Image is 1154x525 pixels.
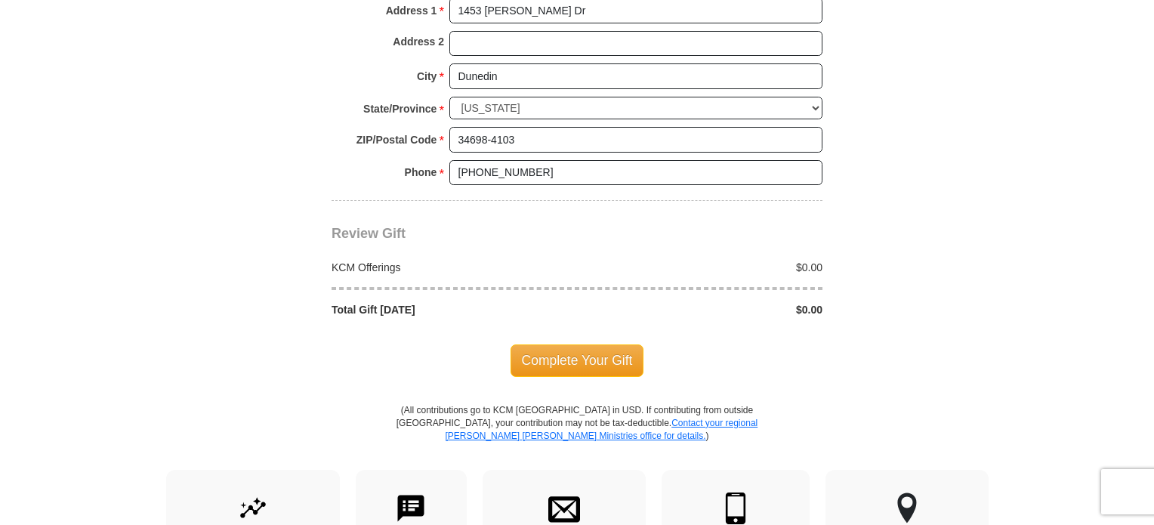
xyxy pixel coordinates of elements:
span: Complete Your Gift [511,344,644,376]
strong: ZIP/Postal Code [356,129,437,150]
img: give-by-stock.svg [237,493,269,524]
a: Contact your regional [PERSON_NAME] [PERSON_NAME] Ministries office for details. [445,418,758,441]
strong: Address 2 [393,31,444,52]
span: Review Gift [332,226,406,241]
img: other-region [896,493,918,524]
strong: Phone [405,162,437,183]
img: envelope.svg [548,493,580,524]
div: $0.00 [577,302,831,317]
img: text-to-give.svg [395,493,427,524]
div: KCM Offerings [324,260,578,275]
div: $0.00 [577,260,831,275]
strong: State/Province [363,98,437,119]
div: Total Gift [DATE] [324,302,578,317]
p: (All contributions go to KCM [GEOGRAPHIC_DATA] in USD. If contributing from outside [GEOGRAPHIC_D... [396,404,758,470]
img: mobile.svg [720,493,751,524]
strong: City [417,66,437,87]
